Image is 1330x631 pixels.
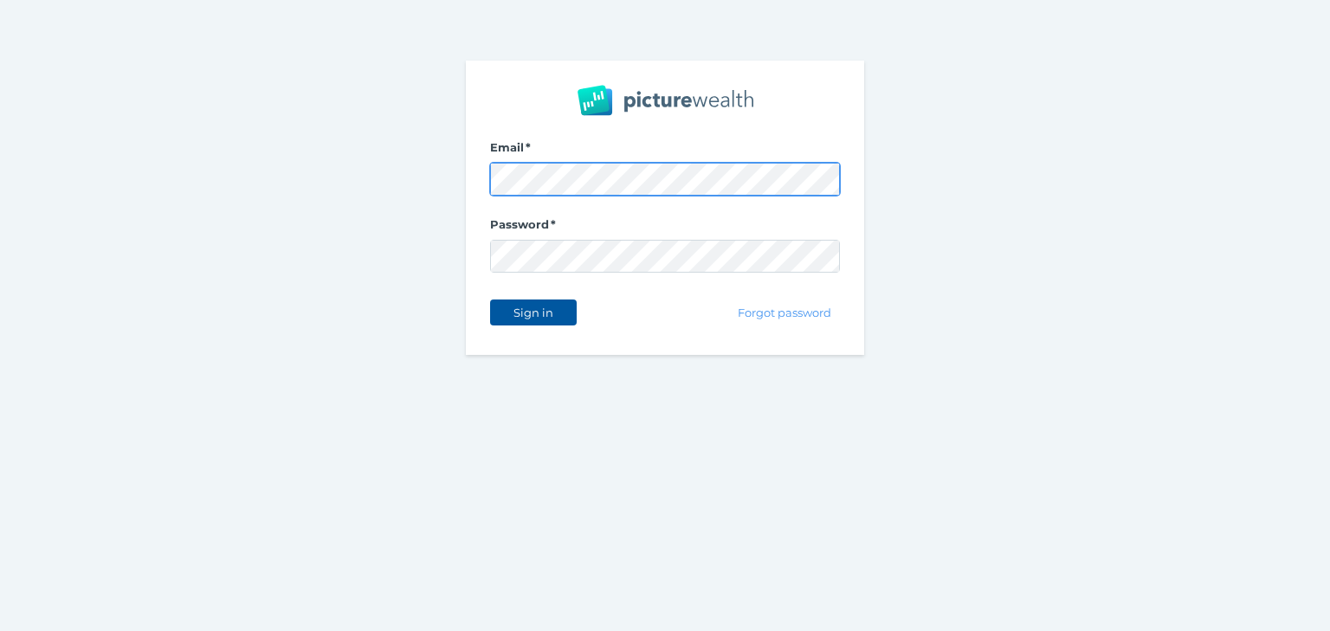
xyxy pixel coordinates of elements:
button: Forgot password [730,299,840,325]
label: Password [490,217,840,240]
label: Email [490,140,840,163]
img: PW [578,85,753,116]
span: Forgot password [731,306,839,319]
span: Sign in [506,306,560,319]
button: Sign in [490,299,577,325]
